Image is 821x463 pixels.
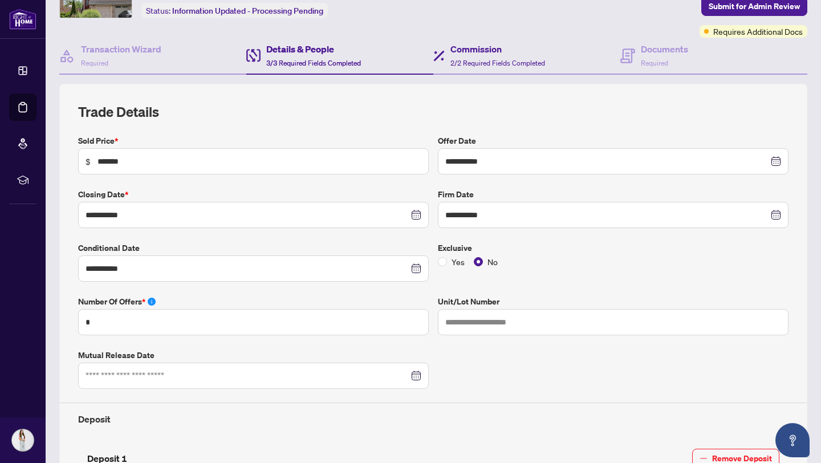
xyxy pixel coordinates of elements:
label: Exclusive [438,242,789,254]
h4: Documents [641,42,688,56]
h4: Deposit [78,412,789,426]
h4: Transaction Wizard [81,42,161,56]
label: Unit/Lot Number [438,295,789,308]
label: Conditional Date [78,242,429,254]
span: $ [86,155,91,168]
h2: Trade Details [78,103,789,121]
span: info-circle [148,298,156,306]
label: Firm Date [438,188,789,201]
span: Requires Additional Docs [713,25,803,38]
span: Required [641,59,668,67]
button: Open asap [775,423,810,457]
span: Yes [447,255,469,268]
label: Mutual Release Date [78,349,429,362]
span: Required [81,59,108,67]
label: Offer Date [438,135,789,147]
h4: Commission [450,42,545,56]
img: Profile Icon [12,429,34,451]
span: 3/3 Required Fields Completed [266,59,361,67]
span: minus [700,454,708,462]
img: logo [9,9,36,30]
label: Number of offers [78,295,429,308]
span: 2/2 Required Fields Completed [450,59,545,67]
span: No [483,255,502,268]
span: Information Updated - Processing Pending [172,6,323,16]
label: Closing Date [78,188,429,201]
label: Sold Price [78,135,429,147]
h4: Details & People [266,42,361,56]
div: Status: [141,3,328,18]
